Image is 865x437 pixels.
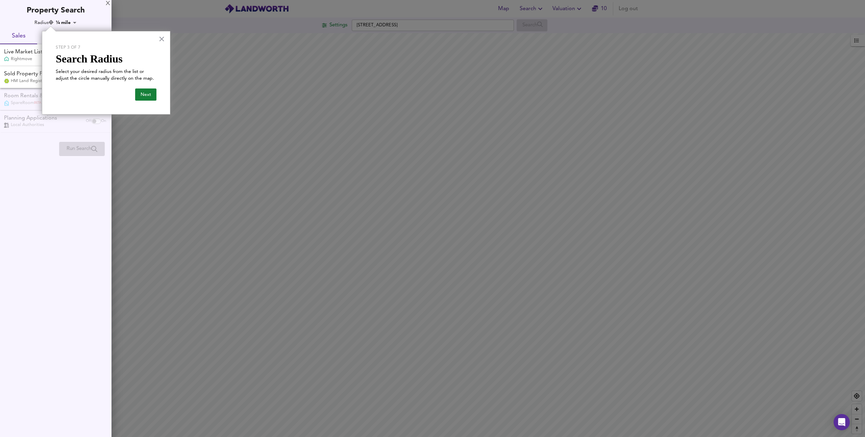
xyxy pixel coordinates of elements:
p: Step 3 of 7 [56,45,156,51]
p: Select your desired radius from the list or adjust the circle manually directly on the map. [56,69,156,82]
div: ¼ mile [54,19,79,26]
div: Rightmove [4,56,53,62]
div: X [106,1,110,6]
div: Sold Property Prices [4,70,54,78]
p: Search Radius [56,52,156,65]
img: Rightmove [4,56,9,62]
div: Please enable at least one data source to run a search [59,142,105,156]
div: Live Market Listings [4,48,53,56]
button: Next [135,88,156,101]
button: Close [158,33,165,44]
img: Land Registry [4,79,9,83]
span: Sales [4,31,33,42]
div: HM Land Registry [4,78,54,84]
div: Open Intercom Messenger [834,414,850,430]
div: Radius [34,19,53,26]
span: Rentals [41,31,70,42]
